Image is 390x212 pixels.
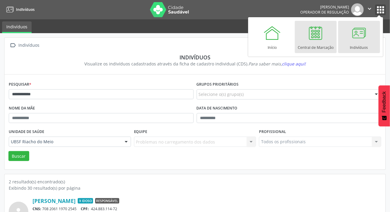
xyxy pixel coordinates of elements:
[33,206,381,211] div: 708 2061 1970 2545
[8,151,29,161] button: Buscar
[16,7,35,12] span: Indivíduos
[197,104,238,113] label: Data de nascimento
[78,198,93,204] span: Idoso
[9,104,35,113] label: Nome da mãe
[197,80,239,89] label: Grupos prioritários
[338,21,380,53] a: Indivíduos
[9,185,381,191] div: Exibindo 30 resultado(s) por página
[251,21,293,53] a: Início
[33,198,76,204] a: [PERSON_NAME]
[9,127,44,137] label: Unidade de saúde
[17,41,41,50] div: Indivíduos
[11,139,119,145] span: UBSF Riacho do Meio
[9,41,17,50] i: 
[248,61,306,67] i: Para saber mais,
[9,41,41,50] a:  Indivíduos
[81,206,89,211] span: CPF:
[300,10,349,15] span: Operador de regulação
[364,3,375,16] button: 
[4,5,35,14] a: Indivíduos
[13,54,377,61] div: Indivíduos
[366,5,373,12] i: 
[300,5,349,10] div: [PERSON_NAME]
[95,198,119,204] span: Responsável
[379,85,390,126] button: Feedback - Mostrar pesquisa
[13,61,377,67] div: Visualize os indivíduos cadastrados através da ficha de cadastro individual (CDS).
[351,3,364,16] img: img
[199,91,244,97] span: Selecione o(s) grupo(s)
[134,127,148,137] label: Equipe
[91,206,117,211] span: 424.883.114-72
[295,21,337,53] a: Central de Marcação
[33,206,41,211] span: CNS:
[375,5,386,15] button: apps
[259,127,286,137] label: Profissional
[9,179,381,185] div: 2 resultado(s) encontrado(s)
[382,91,387,112] span: Feedback
[9,80,31,89] label: Pesquisar
[282,61,306,67] span: clique aqui!
[2,21,32,33] a: Indivíduos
